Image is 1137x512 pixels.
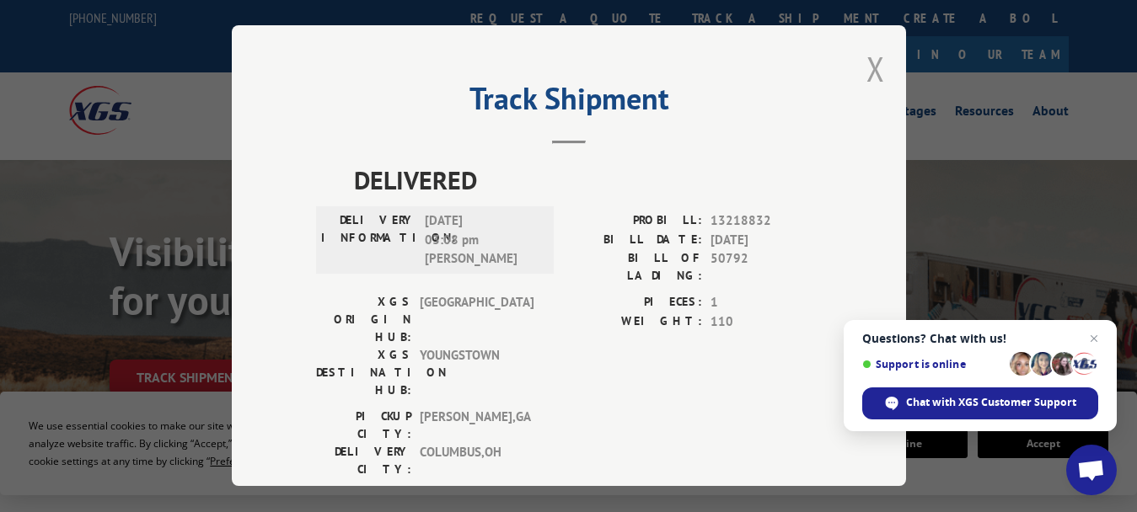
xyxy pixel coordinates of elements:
[420,293,534,346] span: [GEOGRAPHIC_DATA]
[569,211,702,231] label: PROBILL:
[569,249,702,285] label: BILL OF LADING:
[569,293,702,312] label: PIECES:
[1084,328,1104,349] span: Close chat
[862,332,1098,345] span: Questions? Chat with us!
[420,408,534,443] span: [PERSON_NAME] , GA
[316,293,411,346] label: XGS ORIGIN HUB:
[316,346,411,399] label: XGS DESTINATION HUB:
[354,161,822,199] span: DELIVERED
[711,249,822,285] span: 50792
[316,443,411,478] label: DELIVERY CITY:
[420,346,534,399] span: YOUNGSTOWN
[321,211,416,269] label: DELIVERY INFORMATION:
[316,408,411,443] label: PICKUP CITY:
[569,231,702,250] label: BILL DATE:
[316,87,822,119] h2: Track Shipment
[569,312,702,332] label: WEIGHT:
[711,211,822,231] span: 13218832
[420,443,534,478] span: COLUMBUS , OH
[906,395,1076,410] span: Chat with XGS Customer Support
[711,231,822,250] span: [DATE]
[711,312,822,332] span: 110
[1066,445,1117,495] div: Open chat
[866,46,885,91] button: Close modal
[425,211,539,269] span: [DATE] 03:08 pm [PERSON_NAME]
[862,387,1098,419] div: Chat with XGS Customer Support
[711,293,822,312] span: 1
[862,358,1004,371] span: Support is online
